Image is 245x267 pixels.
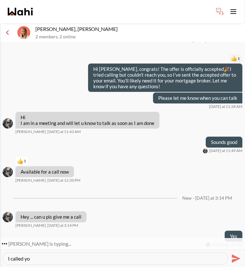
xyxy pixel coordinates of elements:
button: Menu [3,26,12,39]
time: 2025-08-19T19:14:24.382Z [47,223,78,228]
button: Send [228,251,242,266]
p: Hi I am in a meeting and will let u know to talk as soon as I am done [21,114,154,126]
div: [PERSON_NAME] is typing... [8,240,71,248]
span: [PERSON_NAME] [15,129,46,134]
div: Saeid Kanani [3,212,13,222]
img: S [203,148,208,153]
time: 2025-08-19T15:43:17.245Z [47,129,81,134]
img: S [3,118,13,129]
div: Saeid Kanani [3,167,13,177]
time: 2025-08-19T16:20:22.540Z [47,178,80,183]
time: 2025-08-19T15:28:52.040Z [209,104,242,109]
button: Reactions: like [17,158,26,164]
time: 2025-08-19T15:49:13.233Z [209,148,242,153]
img: S [17,26,30,39]
p: Hey ... can u pls give me a call [21,214,81,220]
span: 🎉 [224,66,230,72]
img: S [3,167,13,177]
p: Yes [230,233,237,239]
p: Available for a call now [21,169,69,175]
div: Saeid Kanani [203,148,208,153]
p: 2 members , 2 online [35,34,242,40]
p: Please let me know when you can talk [158,95,237,101]
span: 1 [24,158,26,164]
div: Saeid Kanani [3,118,13,129]
button: Toggle open navigation menu [227,5,240,18]
div: Reaction list [15,156,77,166]
textarea: Type your message [8,255,222,262]
button: Reactions: like [231,56,240,61]
div: New - [DATE] at 3:14 PM [182,195,232,201]
span: [PERSON_NAME] [15,223,46,228]
span: [PERSON_NAME] [15,178,46,183]
p: Sounds good [211,139,237,145]
p: [PERSON_NAME], [PERSON_NAME] [35,26,242,32]
a: Wahi homepage [8,8,33,15]
img: S [3,212,13,222]
p: Hi [PERSON_NAME], congrats! The offer is officially accepted I tried calling but couldn’t reach y... [93,66,237,89]
span: 1 [238,56,240,61]
div: Saeid Kanani, Michelle [17,26,30,39]
div: Reaction list [86,53,242,64]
